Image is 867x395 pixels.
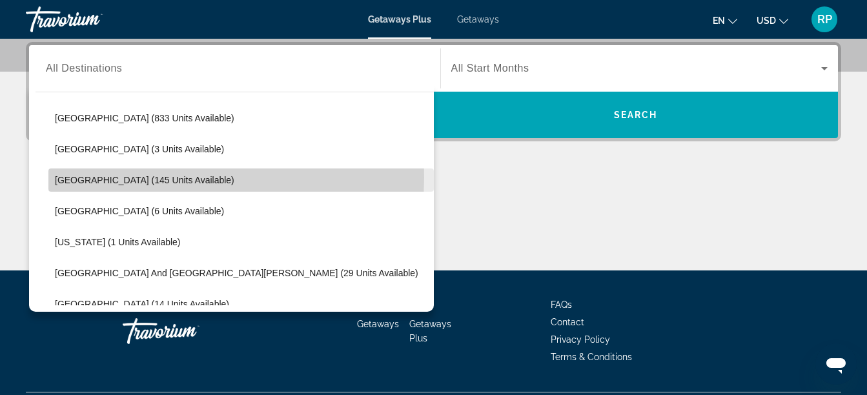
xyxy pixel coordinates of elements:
a: Getaways Plus [368,14,431,25]
span: [GEOGRAPHIC_DATA] (3 units available) [55,144,224,154]
span: [GEOGRAPHIC_DATA] (6 units available) [55,206,224,216]
a: Contact [551,317,584,327]
button: [GEOGRAPHIC_DATA] (3 units available) [48,137,434,161]
span: RP [817,13,832,26]
button: User Menu [808,6,841,33]
span: [GEOGRAPHIC_DATA] (145 units available) [55,175,234,185]
button: Change language [713,11,737,30]
button: [GEOGRAPHIC_DATA] (14 units available) [48,292,434,316]
span: [GEOGRAPHIC_DATA] (14 units available) [55,299,229,309]
a: FAQs [551,299,572,310]
span: [GEOGRAPHIC_DATA] and [GEOGRAPHIC_DATA][PERSON_NAME] (29 units available) [55,268,418,278]
a: Terms & Conditions [551,352,632,362]
iframe: Button to launch messaging window [815,343,857,385]
button: [GEOGRAPHIC_DATA] (145 units available) [48,168,434,192]
span: en [713,15,725,26]
a: Travorium [123,312,252,350]
span: Search [614,110,658,120]
span: [GEOGRAPHIC_DATA] (833 units available) [55,113,234,123]
button: [US_STATE] (1 units available) [48,230,434,254]
button: [GEOGRAPHIC_DATA] (6 units available) [48,199,434,223]
div: Search widget [29,45,838,138]
a: Getaways [357,319,399,329]
button: [GEOGRAPHIC_DATA] (833 units available) [48,106,434,130]
span: USD [757,15,776,26]
a: Getaways [457,14,499,25]
button: Search [434,92,839,138]
button: Change currency [757,11,788,30]
a: Getaways Plus [409,319,451,343]
a: Privacy Policy [551,334,610,345]
span: All Start Months [451,63,529,74]
span: All Destinations [46,63,122,74]
a: Travorium [26,3,155,36]
span: [US_STATE] (1 units available) [55,237,181,247]
button: [GEOGRAPHIC_DATA] and [GEOGRAPHIC_DATA][PERSON_NAME] (29 units available) [48,261,434,285]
